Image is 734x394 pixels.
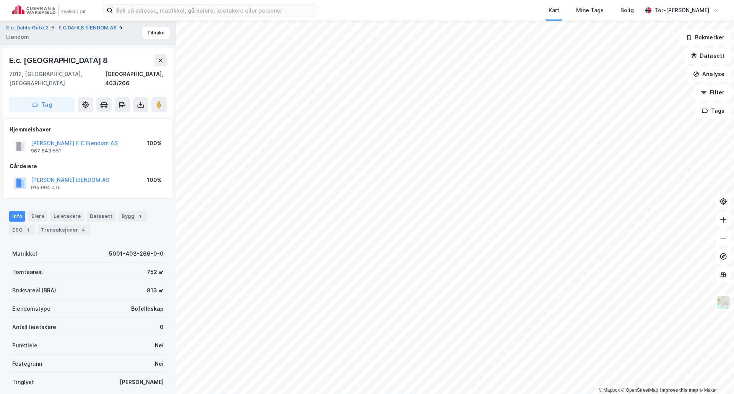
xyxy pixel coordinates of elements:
[155,359,164,368] div: Nei
[12,286,56,295] div: Bruksareal (BRA)
[576,6,604,15] div: Mine Tags
[12,378,34,387] div: Tinglyst
[9,211,25,222] div: Info
[12,268,43,277] div: Tomteareal
[12,359,42,368] div: Festegrunn
[660,388,698,393] a: Improve this map
[687,66,731,82] button: Analyse
[38,225,90,235] div: Transaksjoner
[12,5,85,16] img: cushman-wakefield-realkapital-logo.202ea83816669bd177139c58696a8fa1.svg
[160,323,164,332] div: 0
[12,304,50,313] div: Eiendomstype
[147,175,162,185] div: 100%
[694,85,731,100] button: Filter
[684,48,731,63] button: Datasett
[549,6,559,15] div: Kart
[147,286,164,295] div: 813 ㎡
[50,211,84,222] div: Leietakere
[58,24,118,32] button: E C DAHLS EIENDOM AS
[716,295,731,310] img: Z
[80,226,87,234] div: 4
[109,249,164,258] div: 5001-403-266-0-0
[105,70,167,88] div: [GEOGRAPHIC_DATA], 403/266
[28,211,47,222] div: Eiere
[155,341,164,350] div: Nei
[31,185,61,191] div: 915 994 415
[6,32,29,42] div: Eiendom
[119,211,147,222] div: Bygg
[12,249,37,258] div: Matrikkel
[12,341,37,350] div: Punktleie
[24,226,32,234] div: 1
[120,378,164,387] div: [PERSON_NAME]
[87,211,115,222] div: Datasett
[9,54,109,66] div: E.c. [GEOGRAPHIC_DATA] 8
[10,162,166,171] div: Gårdeiere
[10,125,166,134] div: Hjemmelshaver
[9,70,105,88] div: 7012, [GEOGRAPHIC_DATA], [GEOGRAPHIC_DATA]
[599,388,620,393] a: Mapbox
[131,304,164,313] div: Bofelleskap
[679,30,731,45] button: Bokmerker
[12,323,56,332] div: Antall leietakere
[654,6,710,15] div: Tor-[PERSON_NAME]
[6,24,50,32] button: E.c. Dahls Gate 2
[113,5,317,16] input: Søk på adresse, matrikkel, gårdeiere, leietakere eller personer
[621,388,658,393] a: OpenStreetMap
[147,139,162,148] div: 100%
[696,357,734,394] div: Kontrollprogram for chat
[695,103,731,118] button: Tags
[31,148,61,154] div: 967 543 551
[9,225,35,235] div: ESG
[142,27,170,39] button: Tilbake
[696,357,734,394] iframe: Chat Widget
[136,212,144,220] div: 1
[620,6,634,15] div: Bolig
[147,268,164,277] div: 752 ㎡
[9,97,75,112] button: Tag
